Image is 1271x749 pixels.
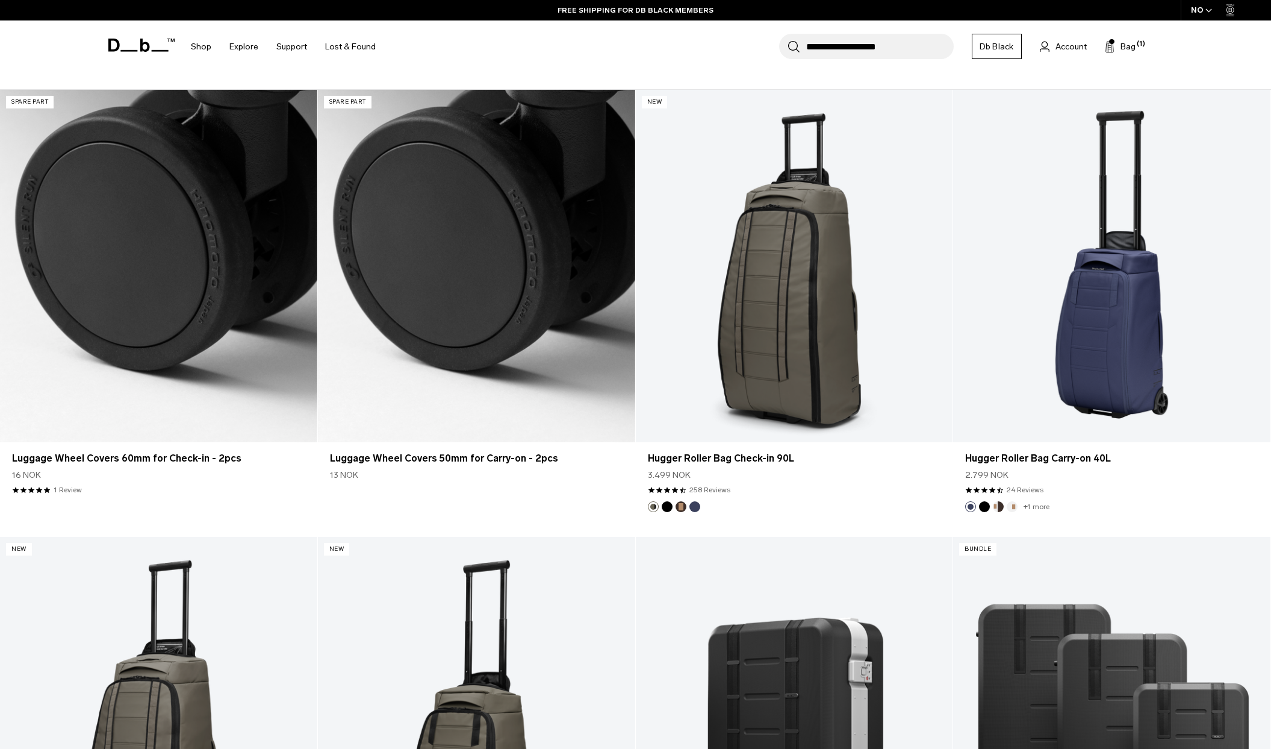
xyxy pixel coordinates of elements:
a: Account [1040,39,1087,54]
a: Support [276,25,307,68]
span: Bag [1120,40,1136,53]
p: New [324,543,350,556]
button: Blue Hour [689,501,700,512]
p: New [642,96,668,108]
button: Black Out [979,501,990,512]
span: Account [1055,40,1087,53]
p: Spare Part [6,96,54,108]
a: Lost & Found [325,25,376,68]
a: 1 reviews [54,484,82,495]
a: Luggage Wheel Covers 50mm for Carry-on - 2pcs [318,90,635,442]
a: FREE SHIPPING FOR DB BLACK MEMBERS [558,5,713,16]
p: Bundle [959,543,996,556]
span: 16 NOK [12,469,41,481]
a: Hugger Roller Bag Carry-on 40L [953,90,1270,442]
a: Shop [191,25,211,68]
a: 258 reviews [689,484,730,495]
p: New [6,543,32,556]
a: Hugger Roller Bag Check-in 90L [636,90,953,442]
p: Spare Part [324,96,371,108]
a: Explore [229,25,258,68]
span: 13 NOK [330,469,358,481]
button: Bag (1) [1105,39,1136,54]
button: Cappuccino [993,501,1004,512]
a: Hugger Roller Bag Check-in 90L [648,451,941,466]
a: +1 more [1024,503,1049,511]
a: Luggage Wheel Covers 60mm for Check-in - 2pcs [12,451,305,466]
button: Forest Green [648,501,659,512]
nav: Main Navigation [182,20,385,73]
button: Espresso [676,501,686,512]
span: 3.499 NOK [648,469,691,481]
a: Db Black [972,34,1022,59]
span: 2.799 NOK [965,469,1008,481]
button: Oatmilk [1007,501,1018,512]
button: Black Out [662,501,673,512]
a: Luggage Wheel Covers 50mm for Carry-on - 2pcs [330,451,623,466]
a: 24 reviews [1007,484,1043,495]
button: Blue Hour [965,501,976,512]
a: Hugger Roller Bag Carry-on 40L [965,451,1258,466]
span: (1) [1137,39,1145,49]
